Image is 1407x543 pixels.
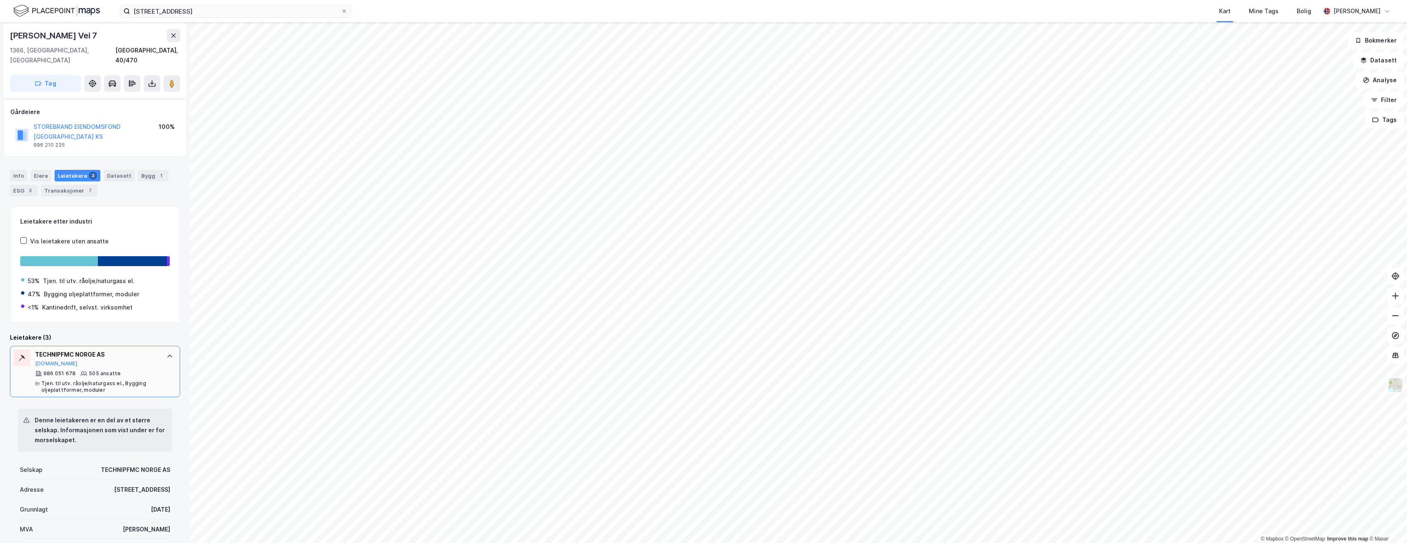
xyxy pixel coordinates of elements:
button: Datasett [1353,52,1404,69]
div: Selskap [20,465,43,475]
button: Bokmerker [1348,32,1404,49]
input: Søk på adresse, matrikkel, gårdeiere, leietakere eller personer [130,5,341,17]
div: Bygg [138,170,169,181]
div: Kart [1219,6,1231,16]
div: Denne leietakeren er en del av et større selskap. Informasjonen som vist under er for morselskapet. [35,415,165,445]
div: Bolig [1297,6,1311,16]
button: Analyse [1356,72,1404,88]
button: Filter [1364,92,1404,108]
div: 996 210 235 [33,142,65,148]
a: OpenStreetMap [1285,536,1325,542]
div: MVA [20,524,33,534]
div: Transaksjoner [41,185,97,196]
div: Leietakere etter industri [20,217,170,226]
div: 986 051 678 [43,370,76,377]
button: Tag [10,75,81,92]
div: Kontrollprogram for chat [1366,503,1407,543]
div: Grunnlagt [20,505,48,514]
div: 7 [86,186,94,195]
div: Eiere [31,170,51,181]
div: 3 [89,171,97,180]
div: Info [10,170,27,181]
button: [DOMAIN_NAME] [35,360,78,367]
div: Gårdeiere [10,107,180,117]
div: Leietakere (3) [10,333,180,343]
img: Z [1388,377,1403,393]
div: Kantinedrift, selvst. virksomhet [42,302,133,312]
img: logo.f888ab2527a4732fd821a326f86c7f29.svg [13,4,100,18]
div: <1% [28,302,39,312]
div: 505 ansatte [89,370,121,377]
button: Tags [1365,112,1404,128]
div: 47% [28,289,40,299]
div: 3 [26,186,34,195]
div: TECHNIPFMC NORGE AS [101,465,170,475]
div: ESG [10,185,38,196]
a: Improve this map [1327,536,1368,542]
div: 1366, [GEOGRAPHIC_DATA], [GEOGRAPHIC_DATA] [10,45,115,65]
div: [PERSON_NAME] Vei 7 [10,29,99,42]
div: Adresse [20,485,44,495]
div: TECHNIPFMC NORGE AS [35,350,158,360]
div: [PERSON_NAME] [1333,6,1381,16]
div: Leietakere [55,170,100,181]
div: [STREET_ADDRESS] [114,485,170,495]
div: 1 [157,171,165,180]
div: [GEOGRAPHIC_DATA], 40/470 [115,45,180,65]
div: 100% [159,122,175,132]
div: Vis leietakere uten ansatte [30,236,109,246]
div: 53% [28,276,40,286]
iframe: Chat Widget [1366,503,1407,543]
div: Tjen. til utv. råolje/naturgass el. [43,276,135,286]
div: Datasett [104,170,135,181]
a: Mapbox [1261,536,1283,542]
div: [PERSON_NAME] [123,524,170,534]
div: Bygging oljeplattformer, moduler [44,289,139,299]
div: Tjen. til utv. råolje/naturgass el., Bygging oljeplattformer, moduler [41,380,158,393]
div: [DATE] [151,505,170,514]
div: Mine Tags [1249,6,1279,16]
